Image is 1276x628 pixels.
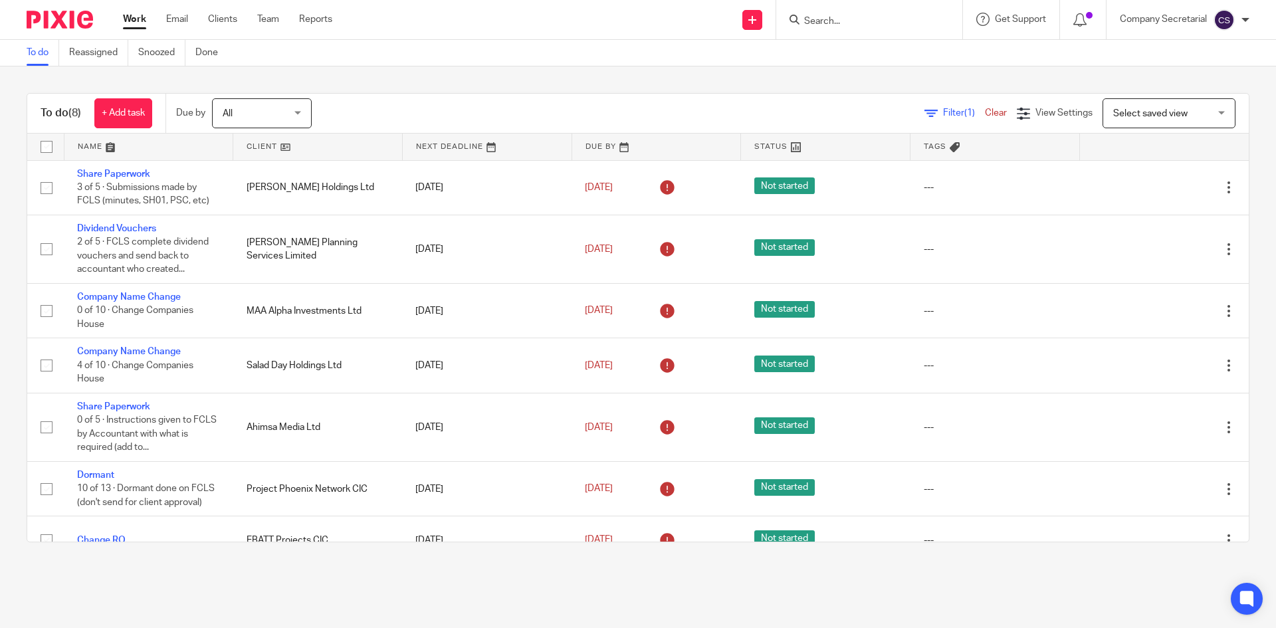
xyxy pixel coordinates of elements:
td: Ahimsa Media Ltd [233,393,403,461]
a: Snoozed [138,40,185,66]
span: All [223,109,233,118]
span: Not started [754,301,815,318]
div: --- [924,243,1067,256]
span: Not started [754,356,815,372]
a: Email [166,13,188,26]
span: [DATE] [585,361,613,370]
span: (1) [964,108,975,118]
span: 3 of 5 · Submissions made by FCLS (minutes, SH01, PSC, etc) [77,183,209,206]
td: [DATE] [402,160,572,215]
span: [DATE] [585,245,613,254]
a: To do [27,40,59,66]
td: [DATE] [402,215,572,283]
div: --- [924,359,1067,372]
td: [PERSON_NAME] Holdings Ltd [233,160,403,215]
span: View Settings [1035,108,1093,118]
img: svg%3E [1214,9,1235,31]
span: Not started [754,177,815,194]
td: [DATE] [402,462,572,516]
span: 0 of 5 · Instructions given to FCLS by Accountant with what is required (add to... [77,416,217,453]
a: Work [123,13,146,26]
td: [DATE] [402,516,572,564]
img: Pixie [27,11,93,29]
a: Done [195,40,228,66]
td: MAA Alpha Investments Ltd [233,284,403,338]
a: Clear [985,108,1007,118]
a: Company Name Change [77,292,181,302]
a: Dividend Vouchers [77,224,156,233]
span: Tags [924,143,946,150]
td: EBATT Projects CIC [233,516,403,564]
span: 10 of 13 · Dormant done on FCLS (don't send for client approval) [77,484,215,508]
span: [DATE] [585,423,613,432]
div: --- [924,534,1067,547]
span: 4 of 10 · Change Companies House [77,361,193,384]
p: Company Secretarial [1120,13,1207,26]
a: Change RO [77,536,126,545]
p: Due by [176,106,205,120]
span: 2 of 5 · FCLS complete dividend vouchers and send back to accountant who created... [77,238,209,274]
h1: To do [41,106,81,120]
span: (8) [68,108,81,118]
span: [DATE] [585,306,613,316]
div: --- [924,181,1067,194]
span: Select saved view [1113,109,1188,118]
td: Project Phoenix Network CIC [233,462,403,516]
span: Not started [754,479,815,496]
div: --- [924,304,1067,318]
span: Not started [754,239,815,256]
span: [DATE] [585,183,613,192]
td: [DATE] [402,393,572,461]
a: Reassigned [69,40,128,66]
a: Clients [208,13,237,26]
div: --- [924,421,1067,434]
span: [DATE] [585,535,613,544]
span: Not started [754,417,815,434]
a: + Add task [94,98,152,128]
a: Reports [299,13,332,26]
td: Salad Day Holdings Ltd [233,338,403,393]
span: Not started [754,530,815,547]
div: --- [924,482,1067,496]
a: Share Paperwork [77,169,150,179]
td: [PERSON_NAME] Planning Services Limited [233,215,403,283]
td: [DATE] [402,338,572,393]
input: Search [803,16,922,28]
a: Share Paperwork [77,402,150,411]
span: Get Support [995,15,1046,24]
a: Team [257,13,279,26]
span: Filter [943,108,985,118]
td: [DATE] [402,284,572,338]
a: Dormant [77,471,114,480]
span: 0 of 10 · Change Companies House [77,306,193,330]
span: [DATE] [585,484,613,494]
a: Company Name Change [77,347,181,356]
